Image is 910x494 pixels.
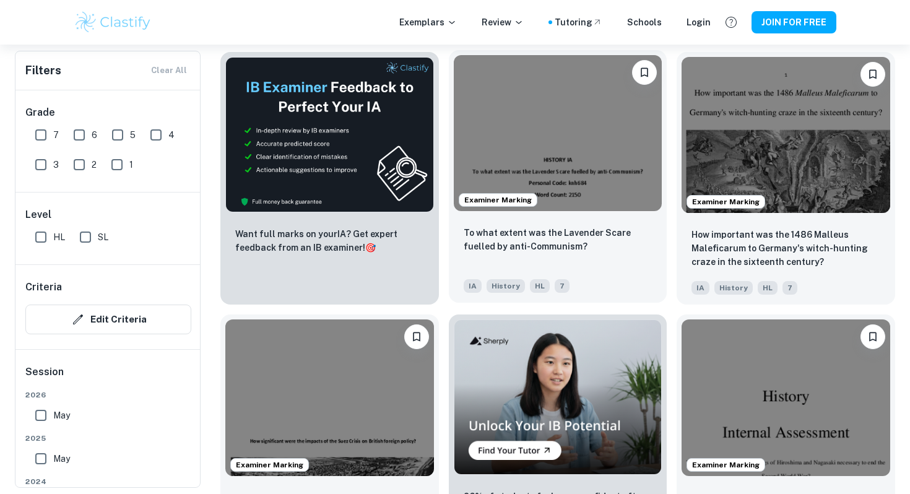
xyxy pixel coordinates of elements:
[25,62,61,79] h6: Filters
[487,279,525,293] span: History
[454,319,662,475] img: Thumbnail
[25,433,191,444] span: 2025
[632,60,657,85] button: Please log in to bookmark exemplars
[482,15,524,29] p: Review
[25,280,62,295] h6: Criteria
[555,15,602,29] a: Tutoring
[464,226,652,253] p: To what extent was the Lavender Scare fuelled by anti-Communism?
[555,279,570,293] span: 7
[677,52,895,305] a: Examiner MarkingPlease log in to bookmark exemplarsHow important was the 1486 Malleus Maleficarum...
[25,365,191,389] h6: Session
[627,15,662,29] a: Schools
[235,227,424,254] p: Want full marks on your IA ? Get expert feedback from an IB examiner!
[682,57,890,213] img: History IA example thumbnail: How important was the 1486 Malleus Malef
[454,55,662,211] img: History IA example thumbnail: To what extent was the Lavender Scare fu
[714,281,753,295] span: History
[25,105,191,120] h6: Grade
[129,158,133,171] span: 1
[860,324,885,349] button: Please log in to bookmark exemplars
[25,389,191,401] span: 2026
[92,128,97,142] span: 6
[98,230,108,244] span: SL
[464,279,482,293] span: IA
[459,194,537,206] span: Examiner Marking
[365,243,376,253] span: 🎯
[682,319,890,475] img: History IA example thumbnail: To what extent were the bombings of Hiro
[449,52,667,305] a: Examiner MarkingPlease log in to bookmark exemplarsTo what extent was the Lavender Scare fuelled ...
[782,281,797,295] span: 7
[92,158,97,171] span: 2
[721,12,742,33] button: Help and Feedback
[404,324,429,349] button: Please log in to bookmark exemplars
[691,228,880,269] p: How important was the 1486 Malleus Maleficarum to Germany's witch-hunting craze in the sixteenth ...
[687,196,765,207] span: Examiner Marking
[231,459,308,470] span: Examiner Marking
[168,128,175,142] span: 4
[399,15,457,29] p: Exemplars
[25,305,191,334] button: Edit Criteria
[220,52,439,305] a: ThumbnailWant full marks on yourIA? Get expert feedback from an IB examiner!
[25,476,191,487] span: 2024
[53,230,65,244] span: HL
[687,15,711,29] a: Login
[225,319,434,475] img: History IA example thumbnail: How significant were the impacts of the
[74,10,152,35] img: Clastify logo
[530,279,550,293] span: HL
[53,128,59,142] span: 7
[860,62,885,87] button: Please log in to bookmark exemplars
[53,158,59,171] span: 3
[225,57,434,212] img: Thumbnail
[758,281,778,295] span: HL
[752,11,836,33] button: JOIN FOR FREE
[691,281,709,295] span: IA
[53,452,70,466] span: May
[53,409,70,422] span: May
[687,459,765,470] span: Examiner Marking
[130,128,136,142] span: 5
[25,207,191,222] h6: Level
